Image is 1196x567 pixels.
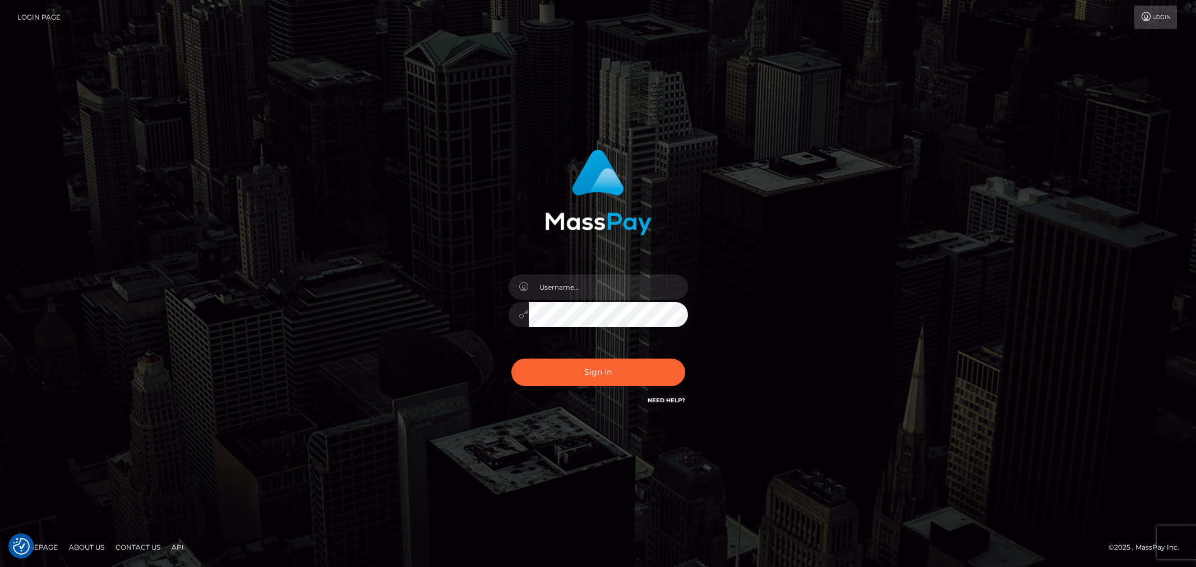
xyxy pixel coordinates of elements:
a: Contact Us [111,538,165,556]
a: Login Page [17,6,61,29]
img: MassPay Login [545,150,652,235]
a: About Us [64,538,109,556]
a: Need Help? [648,397,685,404]
a: Homepage [12,538,62,556]
button: Consent Preferences [13,538,30,555]
div: © 2025 , MassPay Inc. [1109,541,1188,554]
a: Login [1134,6,1177,29]
img: Revisit consent button [13,538,30,555]
input: Username... [529,275,688,300]
button: Sign in [511,359,685,386]
a: API [167,538,188,556]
